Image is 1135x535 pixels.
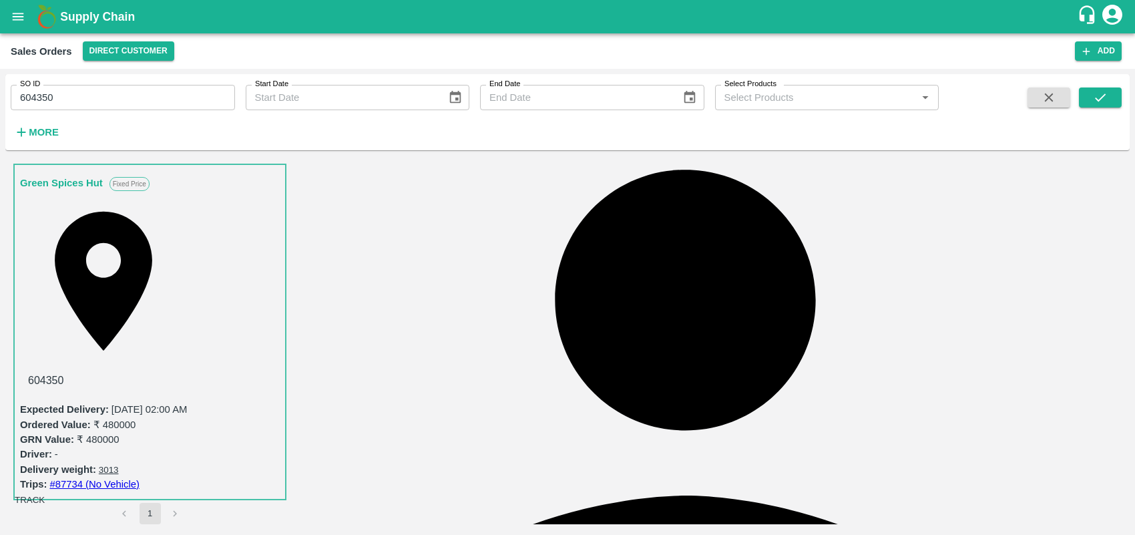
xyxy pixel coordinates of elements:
a: Supply Chain [60,7,1077,26]
label: Select Products [724,79,776,90]
div: account of current user [1100,3,1124,31]
button: page 1 [140,503,161,524]
label: [DATE] 02:00 AM [111,404,188,415]
a: Green Spices Hut [20,174,103,192]
strong: More [29,127,59,138]
label: SO ID [20,79,40,90]
button: Open [917,89,934,106]
label: Ordered Value: [20,419,91,430]
button: More [11,121,62,144]
label: ₹ 480000 [93,419,136,430]
img: logo [33,3,60,30]
button: Choose date [677,85,702,110]
button: 3013 [99,465,119,475]
div: customer-support [1077,5,1100,29]
b: Supply Chain [60,10,135,23]
label: Trips: [20,479,47,490]
div: Sales Orders [11,43,72,60]
button: Choose date [443,85,468,110]
label: - [55,449,58,460]
input: End Date [480,85,672,110]
a: #87734 (No Vehicle) [49,479,140,490]
button: Select DC [83,41,174,61]
nav: pagination navigation [112,503,188,524]
p: Fixed Price [109,177,150,191]
label: Expected Delivery : [20,404,109,415]
label: ₹ 480000 [77,434,120,445]
label: Delivery weight: [20,464,96,475]
label: End Date [489,79,520,90]
input: Select Products [719,89,913,106]
input: Start Date [246,85,437,110]
label: Driver: [20,449,52,460]
button: open drawer [3,1,33,32]
div: 604350 [20,365,280,397]
button: Add [1075,41,1122,61]
input: Enter SO ID [11,85,235,110]
label: Start Date [255,79,288,90]
label: GRN Value: [20,434,74,445]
